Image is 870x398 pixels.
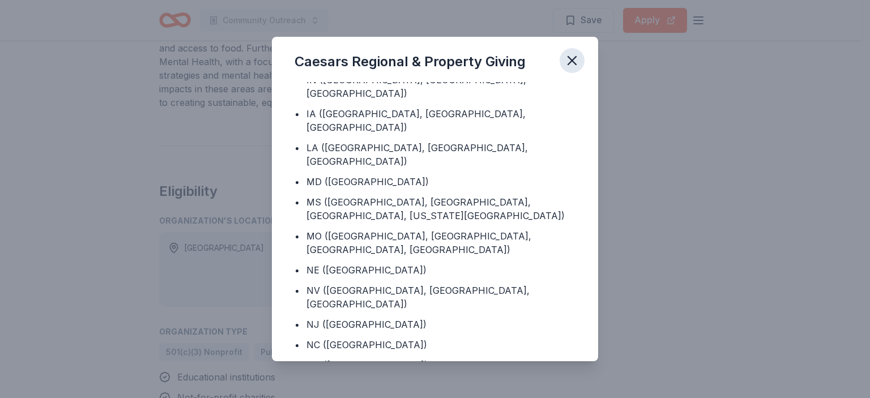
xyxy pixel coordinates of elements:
div: • [295,338,300,352]
div: • [295,284,300,297]
div: MD ([GEOGRAPHIC_DATA]) [306,175,429,189]
div: MO ([GEOGRAPHIC_DATA], [GEOGRAPHIC_DATA], [GEOGRAPHIC_DATA], [GEOGRAPHIC_DATA]) [306,229,575,256]
div: • [295,175,300,189]
div: • [295,358,300,372]
div: NV ([GEOGRAPHIC_DATA], [GEOGRAPHIC_DATA], [GEOGRAPHIC_DATA]) [306,284,575,311]
div: IN ([GEOGRAPHIC_DATA], [GEOGRAPHIC_DATA], [GEOGRAPHIC_DATA]) [306,73,575,100]
div: • [295,107,300,121]
div: • [295,195,300,209]
div: MS ([GEOGRAPHIC_DATA], [GEOGRAPHIC_DATA], [GEOGRAPHIC_DATA], [US_STATE][GEOGRAPHIC_DATA]) [306,195,575,222]
div: NJ ([GEOGRAPHIC_DATA]) [306,318,427,331]
div: IA ([GEOGRAPHIC_DATA], [GEOGRAPHIC_DATA], [GEOGRAPHIC_DATA]) [306,107,575,134]
div: LA ([GEOGRAPHIC_DATA], [GEOGRAPHIC_DATA], [GEOGRAPHIC_DATA]) [306,141,575,168]
div: • [295,141,300,155]
div: NE ([GEOGRAPHIC_DATA]) [306,263,427,277]
div: NC ([GEOGRAPHIC_DATA]) [306,338,427,352]
div: • [295,229,300,243]
div: • [295,263,300,277]
div: OH ([GEOGRAPHIC_DATA]) [306,358,428,372]
div: • [295,318,300,331]
div: Caesars Regional & Property Giving [295,53,526,71]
